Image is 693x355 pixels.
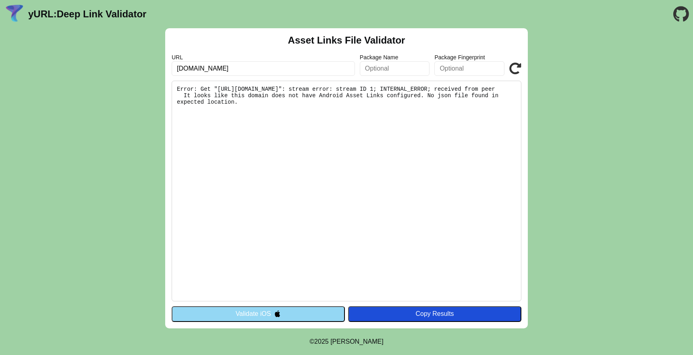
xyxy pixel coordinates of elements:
[309,328,383,355] footer: ©
[172,81,521,301] pre: Error: Get "[URL][DOMAIN_NAME]": stream error: stream ID 1; INTERNAL_ERROR; received from peer It...
[288,35,405,46] h2: Asset Links File Validator
[330,338,384,345] a: Michael Ibragimchayev's Personal Site
[172,306,345,322] button: Validate iOS
[4,4,25,25] img: yURL Logo
[172,61,355,76] input: Required
[434,54,504,61] label: Package Fingerprint
[352,310,517,317] div: Copy Results
[434,61,504,76] input: Optional
[360,54,430,61] label: Package Name
[274,310,281,317] img: appleIcon.svg
[314,338,329,345] span: 2025
[360,61,430,76] input: Optional
[348,306,521,322] button: Copy Results
[28,8,146,20] a: yURL:Deep Link Validator
[172,54,355,61] label: URL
